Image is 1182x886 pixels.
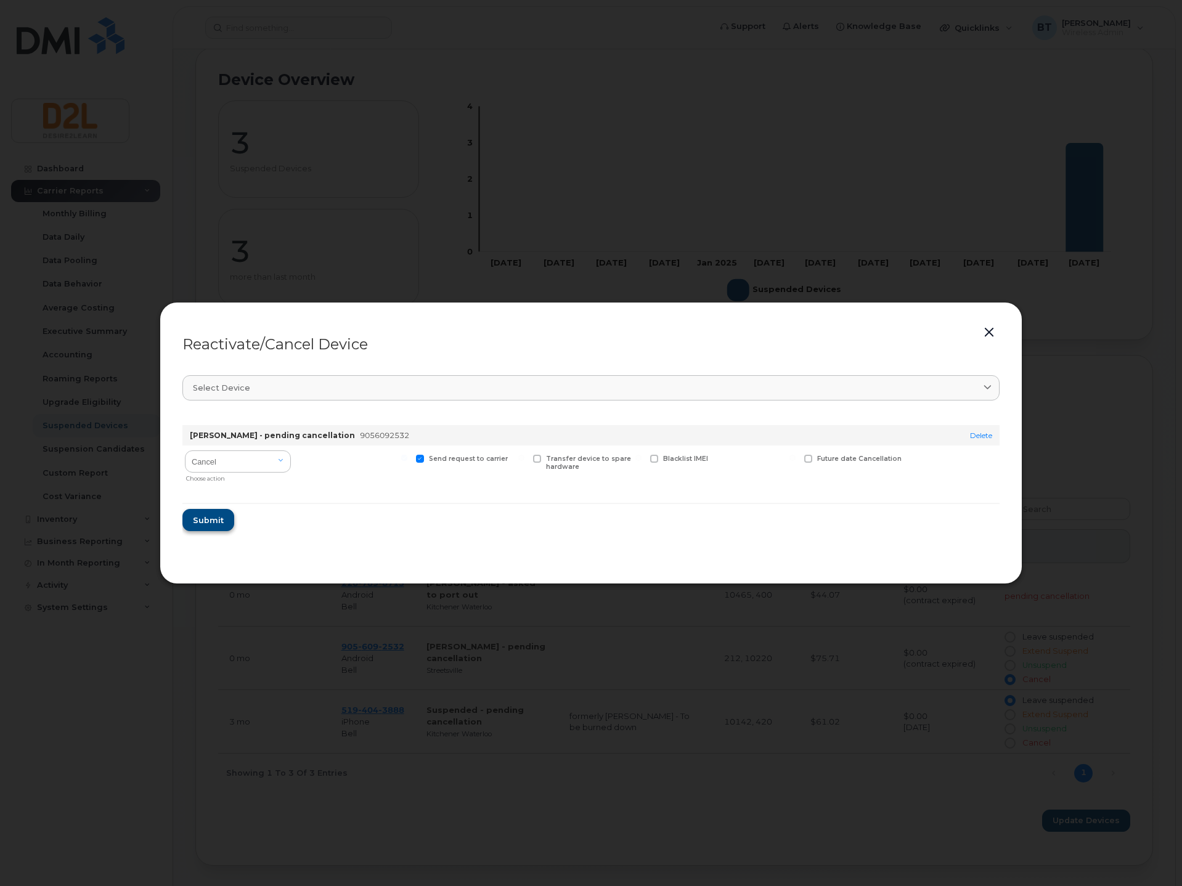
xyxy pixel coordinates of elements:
button: Submit [182,509,234,531]
span: Blacklist IMEI [663,455,708,463]
strong: [PERSON_NAME] - pending cancellation [190,431,355,440]
input: Transfer device to spare hardware [518,455,524,461]
a: Delete [970,431,992,440]
span: Transfer device to spare hardware [546,455,631,471]
input: Blacklist IMEI [635,455,642,461]
span: Submit [193,514,224,526]
div: Reactivate/Cancel Device [182,337,1000,352]
span: Select device [193,382,250,394]
span: 9056092532 [360,431,409,440]
span: Future date Cancellation [817,455,902,463]
div: Choose action [186,470,291,483]
span: Send request to carrier [429,455,508,463]
a: Select device [182,375,1000,400]
input: Send request to carrier [401,455,407,461]
input: Future date Cancellation [789,455,796,461]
